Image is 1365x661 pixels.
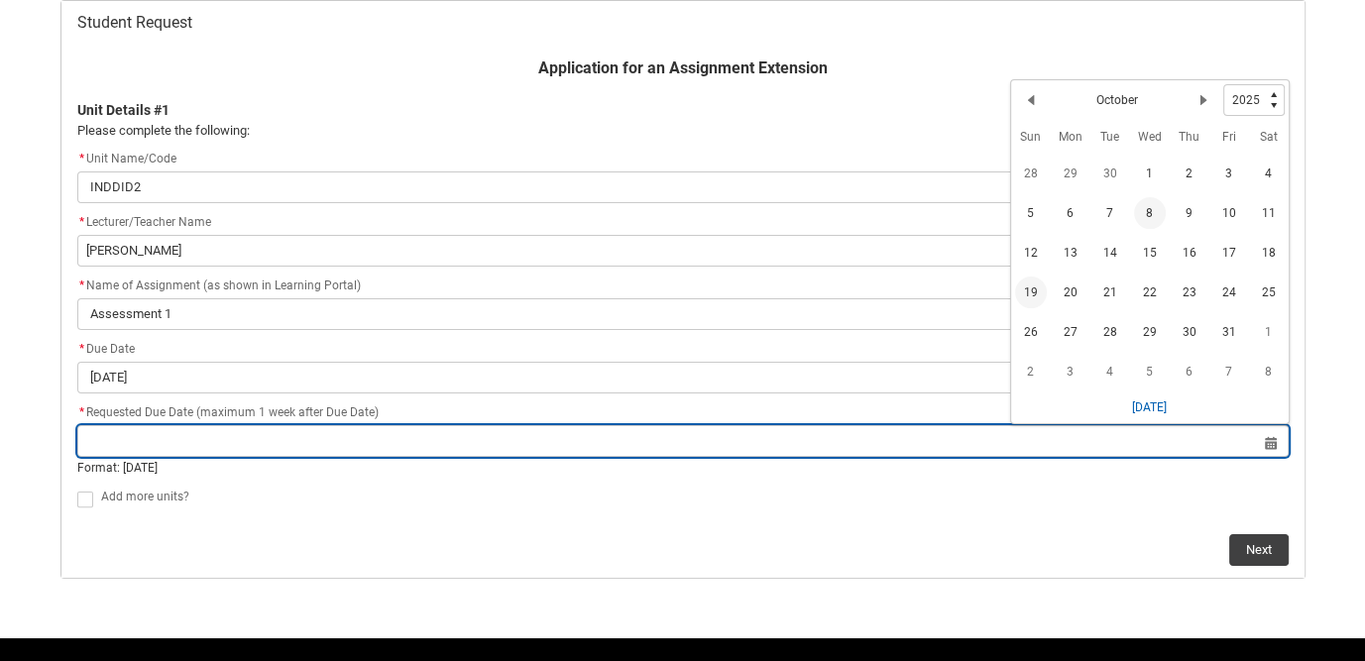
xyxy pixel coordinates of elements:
span: 28 [1015,158,1047,189]
td: 2025-10-11 [1249,193,1289,233]
span: 8 [1134,197,1166,229]
td: 2025-09-29 [1051,154,1090,193]
td: 2025-10-12 [1011,233,1051,273]
span: 5 [1015,197,1047,229]
span: Unit Name/Code [77,152,176,165]
span: 9 [1174,197,1205,229]
td: 2025-09-28 [1011,154,1051,193]
span: 30 [1174,316,1205,348]
td: 2025-10-05 [1011,193,1051,233]
span: 21 [1094,276,1126,308]
td: 2025-10-02 [1170,154,1209,193]
td: 2025-10-30 [1170,312,1209,352]
b: Unit Details #1 [77,102,170,118]
span: 20 [1055,276,1086,308]
td: 2025-11-06 [1170,352,1209,391]
td: 2025-11-03 [1051,352,1090,391]
span: 4 [1094,356,1126,387]
td: 2025-11-07 [1209,352,1249,391]
td: 2025-11-02 [1011,352,1051,391]
td: 2025-10-25 [1249,273,1289,312]
span: 16 [1174,237,1205,269]
td: 2025-10-26 [1011,312,1051,352]
span: 12 [1015,237,1047,269]
td: 2025-10-28 [1090,312,1130,352]
td: 2025-10-09 [1170,193,1209,233]
td: 2025-10-29 [1130,312,1170,352]
span: 28 [1094,316,1126,348]
span: 24 [1213,276,1245,308]
td: 2025-10-08 [1130,193,1170,233]
abbr: Thursday [1179,130,1199,144]
td: 2025-10-22 [1130,273,1170,312]
span: 2 [1015,356,1047,387]
span: 2 [1174,158,1205,189]
span: 29 [1055,158,1086,189]
td: 2025-10-16 [1170,233,1209,273]
span: 17 [1213,237,1245,269]
td: 2025-10-06 [1051,193,1090,233]
span: 18 [1253,237,1285,269]
span: 3 [1055,356,1086,387]
span: 6 [1055,197,1086,229]
b: Application for an Assignment Extension [538,58,828,77]
span: 7 [1094,197,1126,229]
span: 19 [1015,276,1047,308]
h2: October [1096,91,1138,109]
abbr: Saturday [1260,130,1278,144]
span: Lecturer/Teacher Name [86,215,211,229]
span: 25 [1253,276,1285,308]
span: 13 [1055,237,1086,269]
span: 14 [1094,237,1126,269]
abbr: Friday [1222,130,1236,144]
td: 2025-10-10 [1209,193,1249,233]
span: 31 [1213,316,1245,348]
span: 5 [1134,356,1166,387]
abbr: required [79,278,84,292]
span: Due Date [77,342,135,356]
span: Add more units? [101,490,189,503]
td: 2025-11-08 [1249,352,1289,391]
abbr: Monday [1059,130,1082,144]
span: 22 [1134,276,1166,308]
abbr: required [79,342,84,356]
span: 23 [1174,276,1205,308]
span: 29 [1134,316,1166,348]
td: 2025-10-23 [1170,273,1209,312]
td: 2025-10-01 [1130,154,1170,193]
span: 1 [1134,158,1166,189]
span: Requested Due Date (maximum 1 week after Due Date) [77,405,379,419]
td: 2025-10-03 [1209,154,1249,193]
td: 2025-10-21 [1090,273,1130,312]
abbr: Tuesday [1100,130,1119,144]
abbr: Sunday [1020,130,1041,144]
td: 2025-10-19 [1011,273,1051,312]
button: Previous Month [1015,84,1047,116]
abbr: required [79,215,84,229]
p: Please complete the following: [77,121,1289,141]
span: 4 [1253,158,1285,189]
td: 2025-10-14 [1090,233,1130,273]
td: 2025-10-15 [1130,233,1170,273]
span: 11 [1253,197,1285,229]
span: 26 [1015,316,1047,348]
span: 7 [1213,356,1245,387]
span: 6 [1174,356,1205,387]
td: 2025-10-13 [1051,233,1090,273]
td: 2025-11-05 [1130,352,1170,391]
td: 2025-09-30 [1090,154,1130,193]
span: 15 [1134,237,1166,269]
abbr: required [79,152,84,165]
button: Next Month [1188,84,1219,116]
span: 1 [1253,316,1285,348]
td: 2025-10-31 [1209,312,1249,352]
td: 2025-10-18 [1249,233,1289,273]
span: Student Request [77,13,192,33]
abbr: required [79,405,84,419]
button: Next [1229,534,1289,566]
td: 2025-10-24 [1209,273,1249,312]
abbr: Wednesday [1138,130,1162,144]
td: 2025-11-04 [1090,352,1130,391]
td: 2025-10-04 [1249,154,1289,193]
span: 3 [1213,158,1245,189]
